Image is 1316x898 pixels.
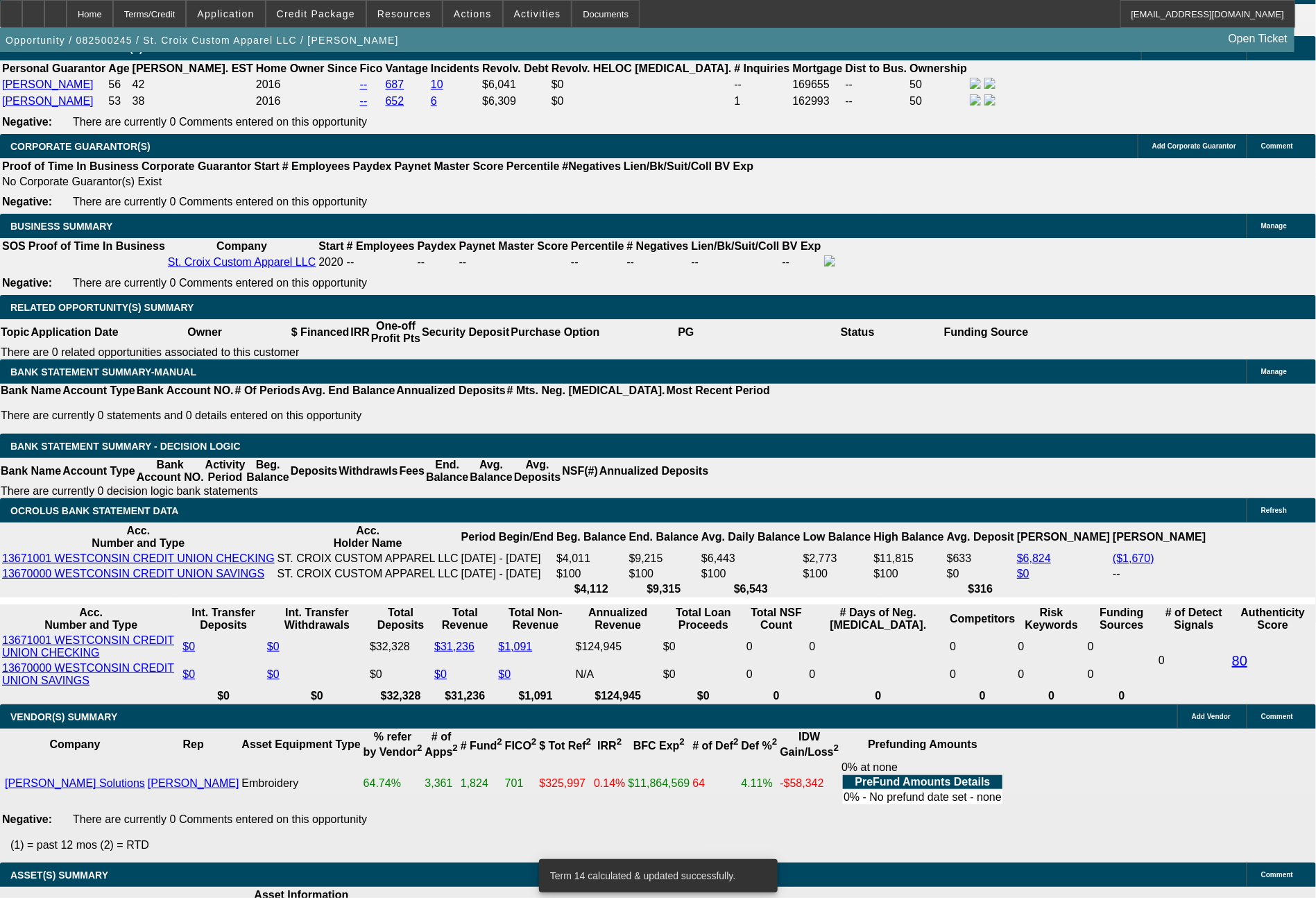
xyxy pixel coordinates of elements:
[772,737,777,747] sup: 2
[434,606,496,632] th: Total Revenue
[1,175,760,189] td: No Corporate Guarantor(s) Exist
[556,567,626,581] td: $100
[868,738,977,750] b: Prefunding Amounts
[782,255,822,270] td: --
[481,77,549,92] td: $6,041
[949,606,1016,632] th: Competitors
[633,740,685,752] b: BFC Exp
[1,239,26,253] th: SOS
[1,160,139,173] th: Proof of Time In Business
[552,62,732,74] b: Revolv. HELOC [MEDICAL_DATA].
[531,737,536,747] sup: 2
[133,62,253,74] b: [PERSON_NAME]. EST
[2,78,94,90] a: [PERSON_NAME]
[563,160,622,172] b: #Negatives
[350,319,370,346] th: IRR
[575,606,661,632] th: Annualized Revenue
[318,255,344,270] td: 2020
[481,94,549,109] td: $6,309
[809,689,948,703] th: 0
[183,738,204,750] b: Rep
[399,458,425,484] th: Fees
[73,196,367,207] span: There are currently 0 Comments entered on this opportunity
[10,221,112,232] span: BUSINESS SUMMARY
[454,8,492,19] span: Actions
[10,711,117,722] span: VENDOR(S) SUMMARY
[845,94,908,109] td: --
[1158,606,1230,632] th: # of Detect Signals
[855,776,991,788] b: PreFund Amounts Details
[347,240,415,252] b: # Employees
[1112,567,1206,581] td: --
[234,384,301,398] th: # Of Periods
[434,641,475,652] a: $31,236
[216,240,267,252] b: Company
[28,239,166,253] th: Proof of Time In Business
[692,761,740,806] td: 64
[461,524,554,550] th: Period Begin/End
[693,740,739,752] b: # of Def
[136,384,234,398] th: Bank Account NO.
[417,743,422,754] sup: 2
[2,662,174,686] a: 13670000 WESTCONSIN CREDIT UNION SAVINGS
[460,761,503,806] td: 1,824
[73,277,367,289] span: There are currently 0 Comments entered on this opportunity
[2,552,275,564] a: 13671001 WESTCONSIN CREDIT UNION CHECKING
[949,689,1016,703] th: 0
[599,458,709,484] th: Annualized Deposits
[1087,661,1156,688] td: 0
[431,62,479,74] b: Incidents
[843,790,1002,804] td: 0% - No prefund date set - none
[136,458,205,484] th: Bank Account NO.
[551,77,733,92] td: $0
[715,160,753,172] b: BV Exp
[793,62,843,74] b: Mortgage
[108,62,129,74] b: Age
[205,458,246,484] th: Activity Period
[498,641,532,652] a: $1,091
[504,761,538,806] td: 701
[10,441,241,452] span: Bank Statement Summary - Decision Logic
[2,634,174,659] a: 13671001 WESTCONSIN CREDIT UNION CHECKING
[809,661,948,688] td: 0
[624,160,712,172] b: Lien/Bk/Suit/Coll
[970,94,981,105] img: facebook-icon.png
[266,606,368,632] th: Int. Transfer Withdrawals
[1261,507,1287,514] span: Refresh
[514,8,561,19] span: Activities
[73,813,367,825] span: There are currently 0 Comments entered on this opportunity
[946,567,1015,581] td: $0
[73,116,367,128] span: There are currently 0 Comments entered on this opportunity
[845,77,908,92] td: --
[119,319,291,346] th: Owner
[2,568,264,579] a: 13670000 WESTCONSIN CREDIT UNION SAVINGS
[1018,634,1086,660] td: 0
[10,870,108,881] span: ASSET(S) SUMMARY
[10,505,178,516] span: OCROLUS BANK STATEMENT DATA
[792,94,844,109] td: 162993
[498,668,511,680] a: $0
[538,761,592,806] td: $325,997
[1223,27,1293,51] a: Open Ticket
[431,95,437,107] a: 6
[62,384,136,398] th: Account Type
[282,160,350,172] b: # Employees
[733,737,738,747] sup: 2
[1112,524,1206,550] th: [PERSON_NAME]
[949,634,1016,660] td: 0
[6,35,399,46] span: Opportunity / 082500245 / St. Croix Custom Apparel LLC / [PERSON_NAME]
[809,634,948,660] td: 0
[277,524,459,550] th: Acc. Holder Name
[803,552,872,566] td: $2,773
[733,77,790,92] td: --
[663,689,744,703] th: $0
[338,458,398,484] th: Withdrawls
[571,256,624,269] div: --
[984,94,995,105] img: linkedin-icon.png
[873,552,945,566] td: $11,815
[431,78,443,90] a: 10
[417,255,457,270] td: --
[873,567,945,581] td: $100
[241,761,361,806] td: Embroidery
[182,641,195,652] a: $0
